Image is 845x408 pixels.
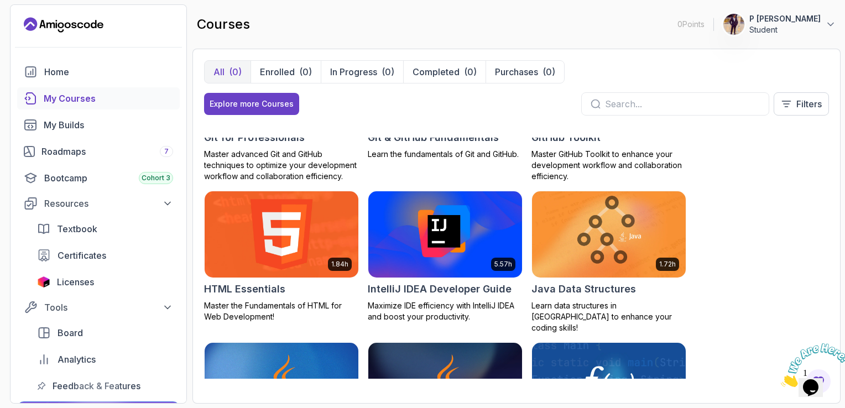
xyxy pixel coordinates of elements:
[677,19,705,30] p: 0 Points
[53,379,140,393] span: Feedback & Features
[17,61,180,83] a: home
[30,348,180,370] a: analytics
[30,218,180,240] a: textbook
[30,375,180,397] a: feedback
[57,275,94,289] span: Licenses
[210,98,294,109] div: Explore more Courses
[17,193,180,213] button: Resources
[44,197,173,210] div: Resources
[30,322,180,344] a: board
[774,92,829,116] button: Filters
[4,4,9,14] span: 1
[204,191,359,322] a: HTML Essentials card1.84hHTML EssentialsMaster the Fundamentals of HTML for Web Development!
[749,13,821,24] p: P [PERSON_NAME]
[531,281,636,297] h2: Java Data Structures
[543,65,555,79] div: (0)
[44,92,173,105] div: My Courses
[58,326,83,339] span: Board
[17,297,180,317] button: Tools
[24,16,103,34] a: Landing page
[58,249,106,262] span: Certificates
[229,65,242,79] div: (0)
[251,61,321,83] button: Enrolled(0)
[495,65,538,79] p: Purchases
[44,65,173,79] div: Home
[494,260,512,269] p: 5.57h
[531,149,686,182] p: Master GitHub Toolkit to enhance your development workflow and collaboration efficiency.
[44,118,173,132] div: My Builds
[17,87,180,109] a: courses
[37,276,50,287] img: jetbrains icon
[531,130,601,145] h2: GitHub Toolkit
[260,65,295,79] p: Enrolled
[368,130,499,145] h2: Git & GitHub Fundamentals
[204,130,305,145] h2: Git for Professionals
[331,260,348,269] p: 1.84h
[4,4,73,48] img: Chat attention grabber
[201,189,362,279] img: HTML Essentials card
[749,24,821,35] p: Student
[368,300,523,322] p: Maximize IDE efficiency with IntelliJ IDEA and boost your productivity.
[213,65,225,79] p: All
[368,191,522,278] img: IntelliJ IDEA Developer Guide card
[723,14,744,35] img: user profile image
[17,140,180,163] a: roadmaps
[605,97,760,111] input: Search...
[413,65,460,79] p: Completed
[204,281,285,297] h2: HTML Essentials
[403,61,486,83] button: Completed(0)
[57,222,97,236] span: Textbook
[142,174,170,182] span: Cohort 3
[486,61,564,83] button: Purchases(0)
[531,300,686,333] p: Learn data structures in [GEOGRAPHIC_DATA] to enhance your coding skills!
[30,271,180,293] a: licenses
[321,61,403,83] button: In Progress(0)
[532,191,686,278] img: Java Data Structures card
[58,353,96,366] span: Analytics
[796,97,822,111] p: Filters
[205,61,251,83] button: All(0)
[164,147,169,156] span: 7
[204,93,299,115] button: Explore more Courses
[776,339,845,391] iframe: chat widget
[531,191,686,333] a: Java Data Structures card1.72hJava Data StructuresLearn data structures in [GEOGRAPHIC_DATA] to e...
[204,300,359,322] p: Master the Fundamentals of HTML for Web Development!
[659,260,676,269] p: 1.72h
[299,65,312,79] div: (0)
[330,65,377,79] p: In Progress
[17,167,180,189] a: bootcamp
[464,65,477,79] div: (0)
[30,244,180,266] a: certificates
[368,281,512,297] h2: IntelliJ IDEA Developer Guide
[723,13,836,35] button: user profile imageP [PERSON_NAME]Student
[17,114,180,136] a: builds
[368,149,523,160] p: Learn the fundamentals of Git and GitHub.
[44,301,173,314] div: Tools
[368,191,523,322] a: IntelliJ IDEA Developer Guide card5.57hIntelliJ IDEA Developer GuideMaximize IDE efficiency with ...
[382,65,394,79] div: (0)
[41,145,173,158] div: Roadmaps
[44,171,173,185] div: Bootcamp
[204,149,359,182] p: Master advanced Git and GitHub techniques to optimize your development workflow and collaboration...
[197,15,250,33] h2: courses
